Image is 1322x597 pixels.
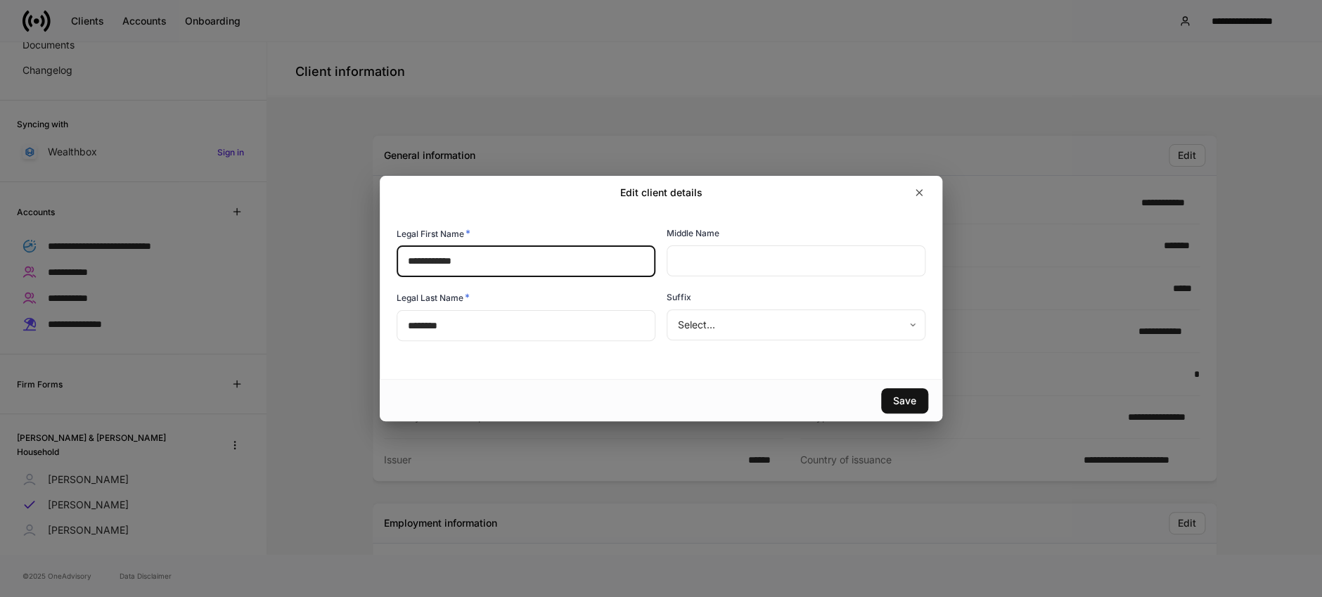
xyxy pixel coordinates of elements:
[881,388,928,413] button: Save
[667,309,925,340] div: Select...
[397,290,470,304] h6: Legal Last Name
[893,396,916,406] div: Save
[667,290,691,304] h6: Suffix
[397,226,470,240] h6: Legal First Name
[620,186,702,200] h2: Edit client details
[667,226,719,240] h6: Middle Name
